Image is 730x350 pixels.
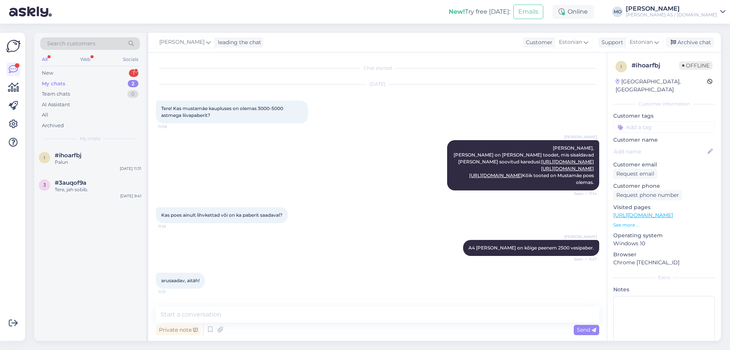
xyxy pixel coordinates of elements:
div: # ihoarfbj [632,61,679,70]
div: Web [79,54,92,64]
span: arusaadav, aitäh! [161,278,200,283]
span: Seen ✓ 11:27 [568,256,597,262]
span: My chats [80,135,100,142]
img: Askly Logo [6,39,21,53]
a: [PERSON_NAME][PERSON_NAME] AS / [DOMAIN_NAME] [626,6,725,18]
div: Online [552,5,594,19]
div: New [42,69,53,77]
a: [URL][DOMAIN_NAME] [541,166,594,171]
div: Archived [42,122,64,129]
div: leading the chat [215,38,261,46]
p: Customer name [613,136,715,144]
input: Add name [614,147,706,156]
p: See more ... [613,222,715,229]
div: [PERSON_NAME] [626,6,717,12]
span: Send [577,326,596,333]
div: Socials [121,54,140,64]
p: Visited pages [613,203,715,211]
a: [URL][DOMAIN_NAME] [541,159,594,165]
div: 1 [129,69,138,77]
span: 11:18 [158,224,187,229]
div: My chats [42,80,65,88]
p: Chrome [TECHNICAL_ID] [613,259,715,267]
a: [URL][DOMAIN_NAME] [469,173,522,178]
div: [GEOGRAPHIC_DATA], [GEOGRAPHIC_DATA] [616,78,707,94]
input: Add a tag [613,121,715,133]
div: Request email [613,169,657,179]
p: Customer tags [613,112,715,120]
span: 3 [43,182,46,188]
div: Customer information [613,101,715,107]
div: Private note [156,325,201,335]
span: [PERSON_NAME] [564,234,597,240]
span: Search customers [47,40,95,48]
span: #ihoarfbj [55,152,81,159]
div: MO [612,6,623,17]
p: Operating system [613,232,715,240]
p: Browser [613,251,715,259]
div: [DATE] 11:31 [120,166,141,171]
div: Customer [523,38,552,46]
p: Notes [613,286,715,294]
span: Offline [679,61,713,70]
span: 11:06 [158,124,187,129]
span: #3auqof9a [55,179,86,186]
span: [PERSON_NAME] [159,38,205,46]
div: Request phone number [613,190,682,200]
span: [PERSON_NAME] [564,134,597,140]
div: 2 [128,80,138,88]
div: Archive chat [666,37,714,48]
span: Tere! Kas mustamäe kaupluses on olemas 3000-5000 astmega liivapaberit? [161,105,284,118]
div: 0 [127,90,138,98]
p: Windows 10 [613,240,715,248]
div: Tere, jah sobib. [55,186,141,193]
div: Extra [613,274,715,281]
div: Chat started [156,65,599,72]
span: Estonian [630,38,653,46]
span: i [44,155,45,160]
div: [DATE] [156,81,599,88]
span: Estonian [559,38,582,46]
button: Emails [513,5,543,19]
div: Support [598,38,623,46]
div: Team chats [42,90,70,98]
div: Palun [55,159,141,166]
span: A4 [PERSON_NAME] on kõige peenem 2500 vesipaber. [468,245,594,251]
div: Try free [DATE]: [449,7,510,16]
span: i [620,64,622,69]
div: [DATE] 9:41 [120,193,141,199]
a: [URL][DOMAIN_NAME] [613,212,673,219]
span: [PERSON_NAME] [564,299,597,305]
div: [PERSON_NAME] AS / [DOMAIN_NAME] [626,12,717,18]
p: Customer email [613,161,715,169]
div: All [40,54,49,64]
b: New! [449,8,465,15]
span: Kas poes ainult lihvkettad või on ka paberit saadaval? [161,212,282,218]
div: All [42,111,48,119]
p: Customer phone [613,182,715,190]
span: Seen ✓ 11:14 [568,191,597,197]
div: AI Assistant [42,101,70,109]
span: 11:31 [158,289,187,295]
